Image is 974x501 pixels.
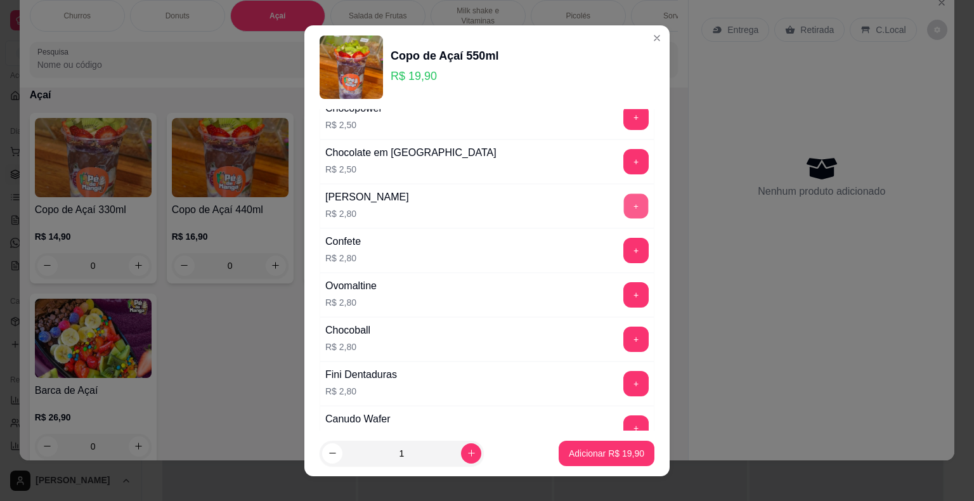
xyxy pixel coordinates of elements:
[325,367,397,382] div: Fini Dentaduras
[325,145,497,160] div: Chocolate em [GEOGRAPHIC_DATA]
[325,412,391,427] div: Canudo Wafer
[325,207,409,220] p: R$ 2,80
[461,443,481,464] button: increase-product-quantity
[325,323,370,338] div: Chocoball
[325,385,397,398] p: R$ 2,80
[325,341,370,353] p: R$ 2,80
[623,415,649,441] button: add
[623,238,649,263] button: add
[559,441,654,466] button: Adicionar R$ 19,90
[325,119,382,131] p: R$ 2,50
[320,36,383,99] img: product-image
[325,296,377,309] p: R$ 2,80
[623,371,649,396] button: add
[322,443,342,464] button: decrease-product-quantity
[623,149,649,174] button: add
[623,282,649,308] button: add
[647,28,667,48] button: Close
[325,429,391,442] p: R$ 2,90
[623,105,649,130] button: add
[325,190,409,205] div: [PERSON_NAME]
[325,278,377,294] div: Ovomaltine
[391,67,498,85] p: R$ 19,90
[325,252,361,264] p: R$ 2,80
[325,163,497,176] p: R$ 2,50
[391,47,498,65] div: Copo de Açaí 550ml
[325,234,361,249] div: Confete
[569,447,644,460] p: Adicionar R$ 19,90
[624,193,649,218] button: add
[623,327,649,352] button: add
